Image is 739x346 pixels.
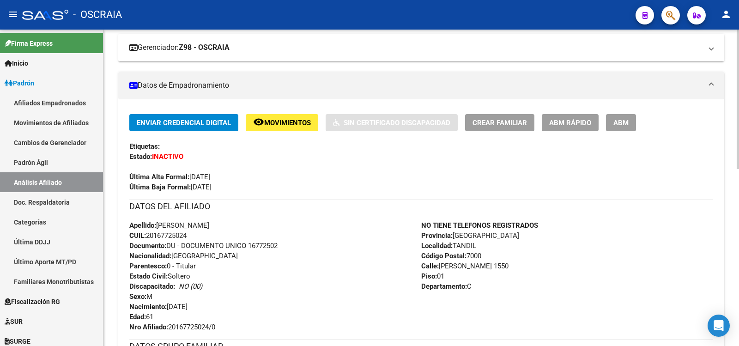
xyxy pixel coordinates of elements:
[421,262,439,270] strong: Calle:
[129,323,168,331] strong: Nro Afiliado:
[129,242,278,250] span: DU - DOCUMENTO UNICO 16772502
[421,252,481,260] span: 7000
[5,38,53,49] span: Firma Express
[129,303,188,311] span: [DATE]
[129,183,212,191] span: [DATE]
[129,231,146,240] strong: CUIL:
[7,9,18,20] mat-icon: menu
[606,114,636,131] button: ABM
[421,282,472,291] span: C
[472,119,527,127] span: Crear Familiar
[344,119,450,127] span: Sin Certificado Discapacidad
[421,231,519,240] span: [GEOGRAPHIC_DATA]
[549,119,591,127] span: ABM Rápido
[421,221,538,230] strong: NO TIENE TELEFONOS REGISTRADOS
[129,80,702,91] mat-panel-title: Datos de Empadronamiento
[129,142,160,151] strong: Etiquetas:
[613,119,629,127] span: ABM
[129,323,215,331] span: 20167725024/0
[129,292,146,301] strong: Sexo:
[129,173,210,181] span: [DATE]
[129,221,156,230] strong: Apellido:
[421,231,453,240] strong: Provincia:
[129,272,190,280] span: Soltero
[721,9,732,20] mat-icon: person
[129,173,189,181] strong: Última Alta Formal:
[137,119,231,127] span: Enviar Credencial Digital
[421,262,509,270] span: [PERSON_NAME] 1550
[326,114,458,131] button: Sin Certificado Discapacidad
[421,272,444,280] span: 01
[118,34,724,61] mat-expansion-panel-header: Gerenciador:Z98 - OSCRAIA
[421,272,437,280] strong: Piso:
[5,58,28,68] span: Inicio
[5,78,34,88] span: Padrón
[421,242,476,250] span: TANDIL
[129,262,167,270] strong: Parentesco:
[421,282,467,291] strong: Departamento:
[118,72,724,99] mat-expansion-panel-header: Datos de Empadronamiento
[5,297,60,307] span: Fiscalización RG
[129,252,238,260] span: [GEOGRAPHIC_DATA]
[129,252,171,260] strong: Nacionalidad:
[129,231,187,240] span: 20167725024
[421,252,466,260] strong: Código Postal:
[129,272,168,280] strong: Estado Civil:
[129,303,167,311] strong: Nacimiento:
[708,315,730,337] div: Open Intercom Messenger
[129,282,175,291] strong: Discapacitado:
[179,42,230,53] strong: Z98 - OSCRAIA
[129,114,238,131] button: Enviar Credencial Digital
[542,114,599,131] button: ABM Rápido
[129,221,209,230] span: [PERSON_NAME]
[465,114,534,131] button: Crear Familiar
[73,5,122,25] span: - OSCRAIA
[246,114,318,131] button: Movimientos
[129,42,702,53] mat-panel-title: Gerenciador:
[152,152,183,161] strong: INACTIVO
[129,262,196,270] span: 0 - Titular
[5,316,23,327] span: SUR
[129,200,713,213] h3: DATOS DEL AFILIADO
[129,183,191,191] strong: Última Baja Formal:
[179,282,202,291] i: NO (00)
[264,119,311,127] span: Movimientos
[129,242,166,250] strong: Documento:
[129,313,153,321] span: 61
[253,116,264,127] mat-icon: remove_red_eye
[129,313,146,321] strong: Edad:
[129,152,152,161] strong: Estado:
[129,292,152,301] span: M
[421,242,453,250] strong: Localidad:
